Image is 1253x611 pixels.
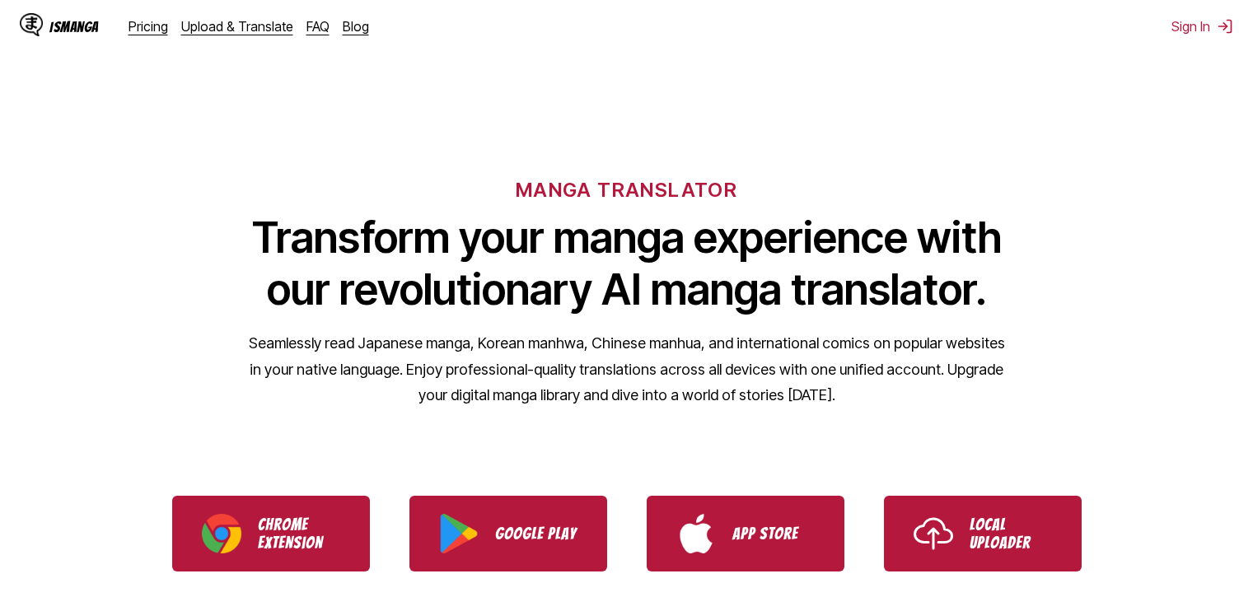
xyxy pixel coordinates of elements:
[248,212,1006,315] h1: Transform your manga experience with our revolutionary AI manga translator.
[884,496,1082,571] a: Use IsManga Local Uploader
[495,525,577,543] p: Google Play
[516,178,737,202] h6: MANGA TRANSLATOR
[248,330,1006,408] p: Seamlessly read Japanese manga, Korean manhwa, Chinese manhua, and international comics on popula...
[409,496,607,571] a: Download IsManga from Google Play
[306,18,330,35] a: FAQ
[20,13,43,36] img: IsManga Logo
[20,13,129,40] a: IsManga LogoIsManga
[676,514,716,553] img: App Store logo
[1217,18,1233,35] img: Sign out
[202,514,241,553] img: Chrome logo
[914,514,953,553] img: Upload icon
[172,496,370,571] a: Download IsManga Chrome Extension
[1171,18,1233,35] button: Sign In
[49,19,99,35] div: IsManga
[732,525,815,543] p: App Store
[647,496,844,571] a: Download IsManga from App Store
[129,18,168,35] a: Pricing
[258,515,340,552] p: Chrome Extension
[439,514,479,553] img: Google Play logo
[970,515,1052,552] p: Local Uploader
[181,18,293,35] a: Upload & Translate
[343,18,369,35] a: Blog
